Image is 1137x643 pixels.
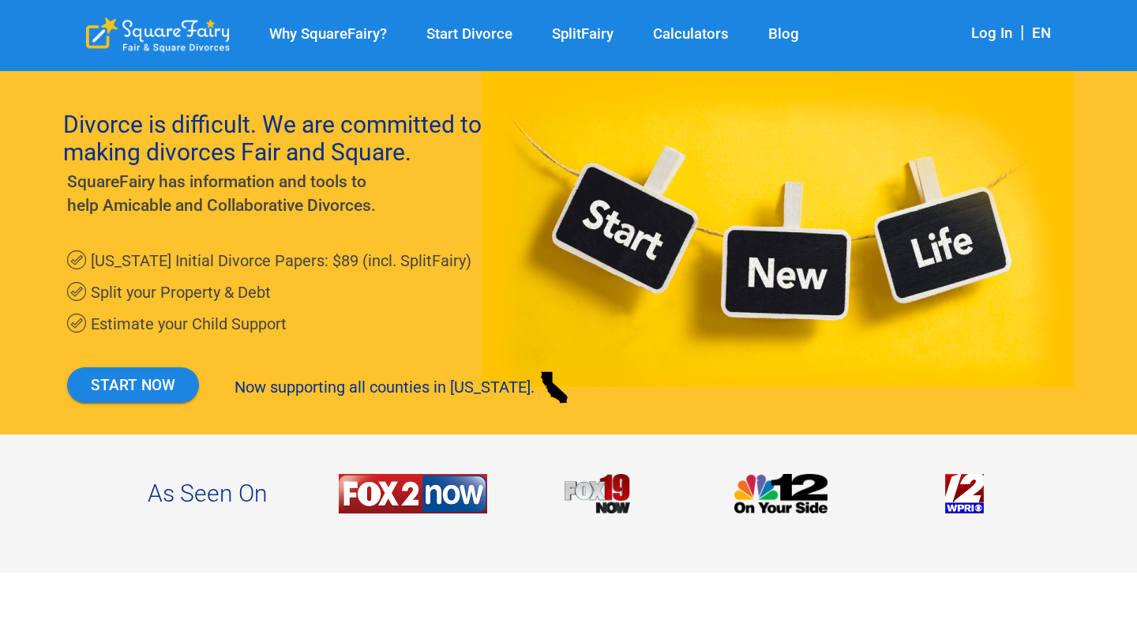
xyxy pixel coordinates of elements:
div: SquareFairy Logo [86,17,230,53]
a: START NOW [67,367,199,403]
h3: Estimate your Child Support [91,308,501,340]
div: EN [1032,24,1051,45]
h3: Split your Property & Debt [91,276,501,308]
iframe: JSD widget [1128,635,1137,643]
h1: Divorce is difficult. We are committed to making divorces Fair and Square. [63,111,557,166]
h3: [US_STATE] Initial Divorce Papers: $89 (incl. SplitFairy) [91,245,501,276]
a: SplitFairy [532,25,633,43]
img: SquareFairy Helps Divorcing Couples Split Over $100 Million of Property [945,474,984,513]
div: Now supporting all counties in [US_STATE]. [235,367,574,407]
a: Calculators [633,25,749,43]
img: SplitFairy Calculator Provides Fair and Square Property Split to Divorcing Couples [734,474,828,513]
a: Log In [971,24,1012,42]
a: Why SquareFairy? [250,25,407,43]
span: | [1012,22,1032,42]
img: SquareFairy Helps Divorcing Couples Split Over $100 Million of Property [339,474,487,513]
a: Blog [749,25,819,43]
h2: SquareFairy has information and tools to help Amicable and Collaborative Divorces. [67,170,395,217]
img: SplitFairy Calculator Provides Fair and Square Property Split to Divorcing Couples [565,474,630,513]
a: Start Divorce [407,25,532,43]
h2: As Seen On [87,474,328,513]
